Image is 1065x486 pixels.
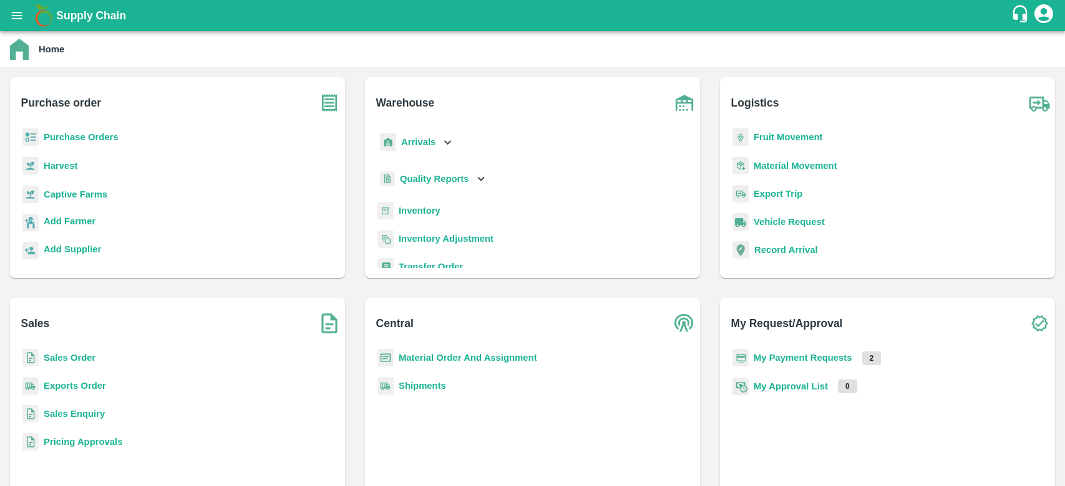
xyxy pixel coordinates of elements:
[380,133,396,151] img: whArrival
[732,213,749,231] img: vehicle
[732,377,749,396] img: approval
[44,409,105,419] a: Sales Enquiry
[377,128,455,156] div: Arrivals
[754,132,823,142] a: Fruit Movement
[2,1,31,30] button: open drawer
[399,353,537,363] a: Material Order And Assignment
[731,94,779,112] b: Logistics
[754,353,852,363] a: My Payment Requests
[376,315,414,332] b: Central
[399,262,463,272] a: Transfer Order
[21,315,50,332] b: Sales
[400,174,469,184] b: Quality Reports
[1024,308,1055,339] img: check
[862,351,882,365] p: 2
[22,185,39,204] img: harvest
[22,433,39,451] img: sales
[401,137,435,147] b: Arrivals
[377,377,394,395] img: shipments
[44,216,95,226] b: Add Farmer
[22,214,39,232] img: farmer
[838,379,857,393] p: 0
[376,94,435,112] b: Warehouse
[399,234,494,244] a: Inventory Adjustment
[399,381,446,391] a: Shipments
[22,128,39,146] img: reciept
[732,349,749,367] img: payment
[399,206,440,216] a: Inventory
[44,214,95,231] a: Add Farmer
[44,353,95,363] a: Sales Order
[377,258,394,276] img: whTransfer
[1033,2,1055,29] div: account of current user
[754,245,818,255] a: Record Arrival
[44,189,107,199] a: Captive Farms
[56,9,126,22] b: Supply Chain
[377,202,394,220] img: whInventory
[22,242,39,260] img: supplier
[22,405,39,423] img: sales
[377,349,394,367] img: centralMaterial
[754,189,802,199] a: Export Trip
[44,437,122,447] a: Pricing Approvals
[314,87,345,118] img: purchase
[39,44,64,54] b: Home
[732,128,749,146] img: fruit
[44,381,106,391] a: Exports Order
[1024,87,1055,118] img: truck
[22,349,39,367] img: sales
[44,244,101,254] b: Add Supplier
[754,161,837,171] a: Material Movement
[21,94,101,112] b: Purchase order
[669,87,700,118] img: warehouse
[732,241,749,259] img: recordArrival
[56,7,1011,24] a: Supply Chain
[22,156,39,175] img: harvest
[380,171,395,187] img: qualityReport
[669,308,700,339] img: central
[754,381,828,391] a: My Approval List
[44,242,101,259] a: Add Supplier
[377,166,488,192] div: Quality Reports
[1011,4,1033,27] div: customer-support
[732,156,749,175] img: material
[44,161,77,171] a: Harvest
[31,3,56,28] img: logo
[731,315,843,332] b: My Request/Approval
[754,217,825,227] a: Vehicle Request
[10,39,29,60] img: home
[314,308,345,339] img: soSales
[22,377,39,395] img: shipments
[377,230,394,248] img: inventory
[44,132,119,142] a: Purchase Orders
[732,185,749,203] img: delivery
